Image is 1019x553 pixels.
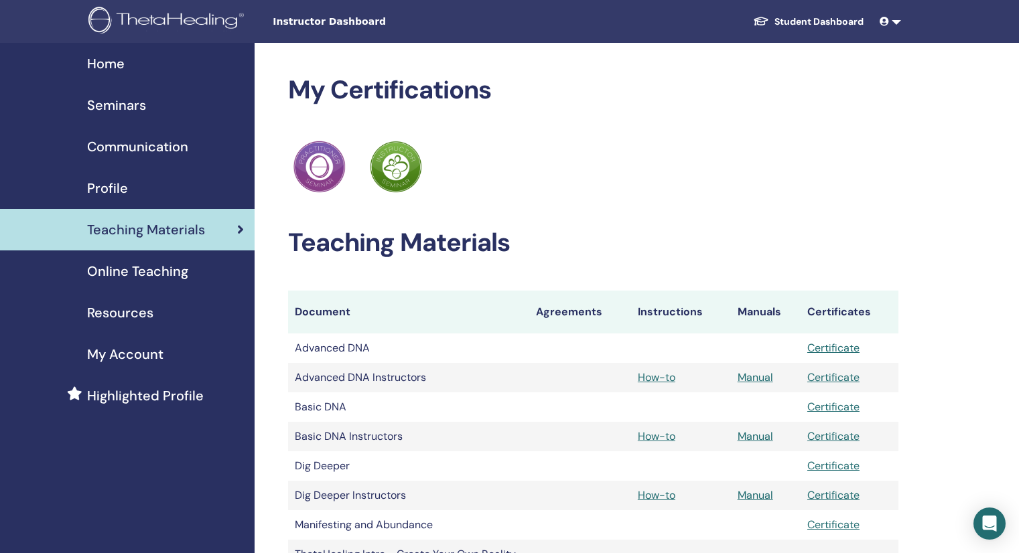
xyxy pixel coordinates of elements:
[801,291,898,333] th: Certificates
[288,481,529,510] td: Dig Deeper Instructors
[87,386,204,406] span: Highlighted Profile
[87,95,146,115] span: Seminars
[293,141,346,193] img: Practitioner
[738,370,773,384] a: Manual
[273,15,474,29] span: Instructor Dashboard
[87,261,188,281] span: Online Teaching
[288,422,529,451] td: Basic DNA Instructors
[738,429,773,443] a: Manual
[638,429,675,443] a: How-to
[87,54,125,74] span: Home
[753,15,769,27] img: graduation-cap-white.svg
[288,510,529,540] td: Manifesting and Abundance
[370,141,422,193] img: Practitioner
[288,363,529,392] td: Advanced DNA Instructors
[807,429,860,443] a: Certificate
[87,220,205,240] span: Teaching Materials
[87,303,153,323] span: Resources
[87,178,128,198] span: Profile
[807,370,860,384] a: Certificate
[288,75,898,106] h2: My Certifications
[731,291,801,333] th: Manuals
[631,291,731,333] th: Instructions
[807,488,860,502] a: Certificate
[638,488,675,502] a: How-to
[87,137,188,157] span: Communication
[288,451,529,481] td: Dig Deeper
[742,9,874,34] a: Student Dashboard
[807,459,860,473] a: Certificate
[288,392,529,422] td: Basic DNA
[807,400,860,414] a: Certificate
[288,291,529,333] th: Document
[88,7,249,37] img: logo.png
[807,518,860,532] a: Certificate
[638,370,675,384] a: How-to
[288,333,529,363] td: Advanced DNA
[87,344,163,364] span: My Account
[529,291,631,333] th: Agreements
[738,488,773,502] a: Manual
[807,341,860,355] a: Certificate
[288,228,898,258] h2: Teaching Materials
[973,507,1006,540] div: Open Intercom Messenger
